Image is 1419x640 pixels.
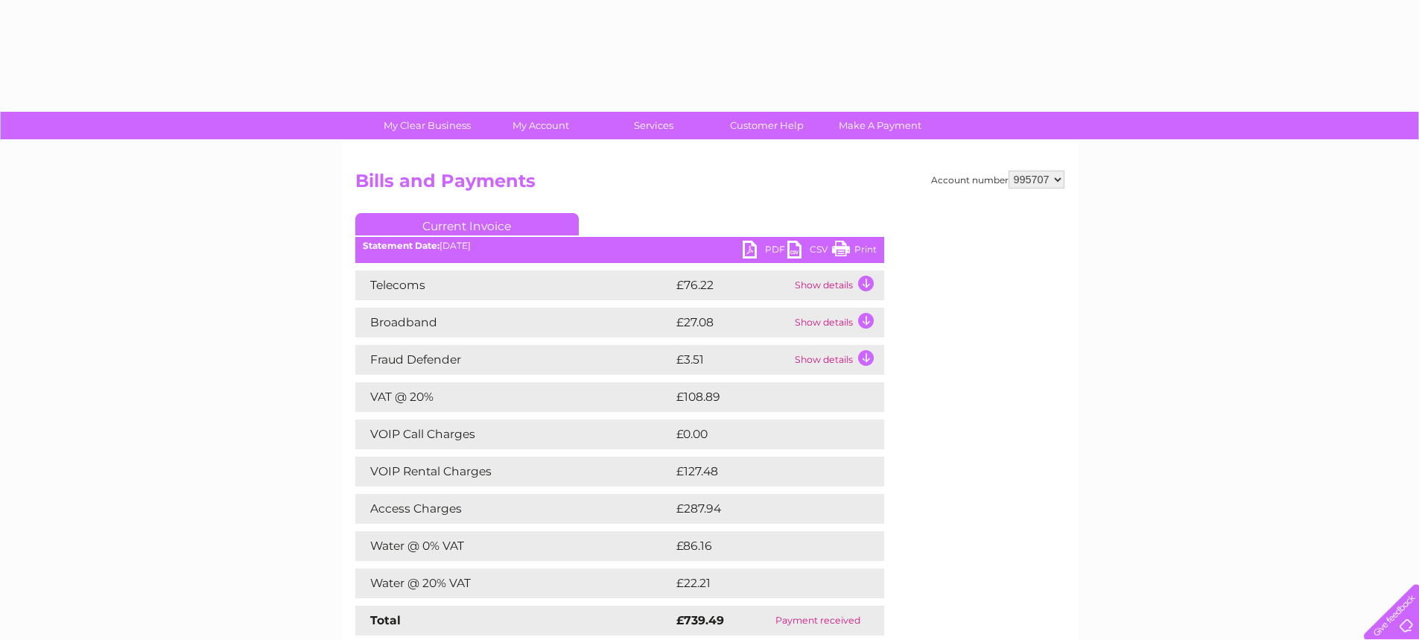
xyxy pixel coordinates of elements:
[673,382,857,412] td: £108.89
[355,308,673,338] td: Broadband
[355,241,884,251] div: [DATE]
[673,457,857,487] td: £127.48
[355,270,673,300] td: Telecoms
[355,531,673,561] td: Water @ 0% VAT
[791,308,884,338] td: Show details
[676,613,724,627] strong: £739.49
[355,382,673,412] td: VAT @ 20%
[791,345,884,375] td: Show details
[363,240,439,251] b: Statement Date:
[791,270,884,300] td: Show details
[673,345,791,375] td: £3.51
[355,345,673,375] td: Fraud Defender
[673,270,791,300] td: £76.22
[673,419,850,449] td: £0.00
[355,568,673,598] td: Water @ 20% VAT
[370,613,401,627] strong: Total
[752,606,884,636] td: Payment received
[592,112,715,139] a: Services
[832,241,877,262] a: Print
[355,494,673,524] td: Access Charges
[705,112,828,139] a: Customer Help
[479,112,602,139] a: My Account
[366,112,489,139] a: My Clear Business
[819,112,942,139] a: Make A Payment
[673,568,852,598] td: £22.21
[787,241,832,262] a: CSV
[673,494,858,524] td: £287.94
[743,241,787,262] a: PDF
[673,308,791,338] td: £27.08
[673,531,853,561] td: £86.16
[355,171,1064,199] h2: Bills and Payments
[355,213,579,235] a: Current Invoice
[355,419,673,449] td: VOIP Call Charges
[931,171,1064,188] div: Account number
[355,457,673,487] td: VOIP Rental Charges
